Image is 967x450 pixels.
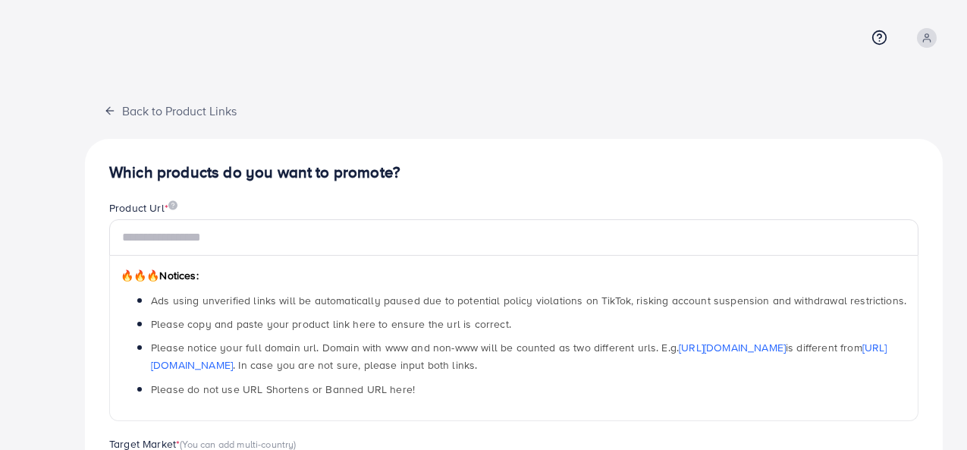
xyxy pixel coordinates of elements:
span: Notices: [121,268,199,283]
label: Product Url [109,200,177,216]
span: 🔥🔥🔥 [121,268,159,283]
span: Please do not use URL Shortens or Banned URL here! [151,382,415,397]
span: Ads using unverified links will be automatically paused due to potential policy violations on Tik... [151,293,906,308]
span: Please copy and paste your product link here to ensure the url is correct. [151,316,511,332]
h4: Which products do you want to promote? [109,163,918,182]
img: image [168,200,177,210]
span: Please notice your full domain url. Domain with www and non-www will be counted as two different ... [151,340,887,373]
button: Back to Product Links [85,94,256,127]
a: [URL][DOMAIN_NAME] [679,340,786,355]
